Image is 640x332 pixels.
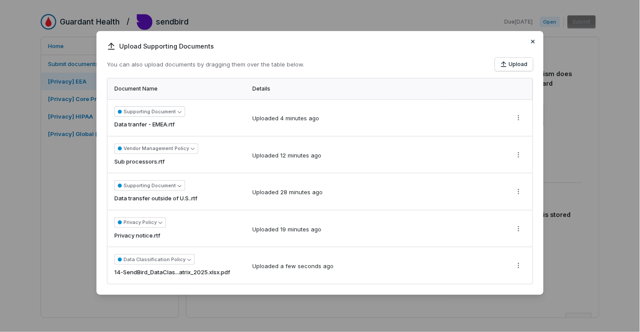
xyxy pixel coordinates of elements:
button: More actions [512,259,526,272]
div: Document Name [114,85,242,92]
span: Sub processors.rtf [114,157,165,166]
button: Supporting Document [114,180,185,191]
button: Upload [495,58,533,71]
button: Supporting Document [114,106,185,117]
div: Details [252,85,501,92]
div: 19 minutes ago [280,225,321,234]
div: Uploaded [252,151,321,160]
span: Upload Supporting Documents [107,42,533,51]
div: 4 minutes ago [280,114,319,123]
div: Uploaded [252,225,321,234]
p: You can also upload documents by dragging them over the table below. [107,60,304,69]
button: Data Classification Policy [114,254,195,265]
span: 14-SendBird_DataClas...atrix_2025.xlsx.pdf [114,268,230,277]
span: Data transfer outside of U.S..rtf [114,194,197,203]
span: Privacy notice.rtf [114,231,160,240]
button: More actions [512,148,526,161]
div: a few seconds ago [280,262,334,271]
div: 12 minutes ago [280,151,321,160]
button: More actions [512,222,526,235]
div: Uploaded [252,188,323,197]
button: Privacy Policy [114,217,166,228]
div: 28 minutes ago [280,188,323,197]
button: Vendor Management Policy [114,143,198,154]
div: Uploaded [252,114,319,123]
span: Data tranfer - EMEA.rtf [114,120,175,129]
button: More actions [512,111,526,124]
button: More actions [512,185,526,198]
div: Uploaded [252,262,334,271]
